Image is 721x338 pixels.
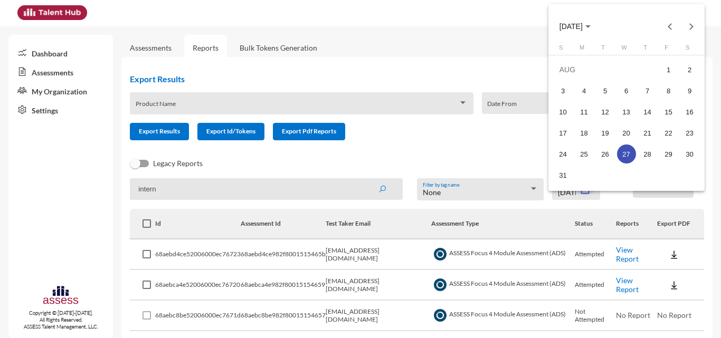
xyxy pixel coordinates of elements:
button: Choose month and year [551,16,599,37]
td: August 4, 2025 [574,80,595,101]
td: August 3, 2025 [553,80,574,101]
div: 17 [554,123,573,142]
div: 16 [680,102,699,121]
span: [DATE] [559,23,583,31]
td: August 28, 2025 [637,143,658,165]
td: August 17, 2025 [553,122,574,143]
div: 12 [596,102,615,121]
div: 7 [638,81,657,100]
button: Previous month [659,16,680,37]
div: 6 [617,81,636,100]
td: AUG [553,59,658,80]
div: 31 [554,166,573,185]
td: August 20, 2025 [616,122,637,143]
div: 14 [638,102,657,121]
td: August 29, 2025 [658,143,679,165]
div: 11 [575,102,594,121]
div: 22 [659,123,678,142]
div: 27 [617,144,636,163]
td: August 19, 2025 [595,122,616,143]
td: August 9, 2025 [679,80,700,101]
td: August 31, 2025 [553,165,574,186]
th: Friday [658,44,679,55]
td: August 18, 2025 [574,122,595,143]
div: 13 [617,102,636,121]
div: 29 [659,144,678,163]
div: 28 [638,144,657,163]
div: 21 [638,123,657,142]
th: Sunday [553,44,574,55]
div: 25 [575,144,594,163]
div: 4 [575,81,594,100]
div: 15 [659,102,678,121]
th: Wednesday [616,44,637,55]
div: 5 [596,81,615,100]
div: 10 [554,102,573,121]
div: 18 [575,123,594,142]
td: August 21, 2025 [637,122,658,143]
th: Thursday [637,44,658,55]
div: 9 [680,81,699,100]
td: August 5, 2025 [595,80,616,101]
td: August 12, 2025 [595,101,616,122]
div: 8 [659,81,678,100]
div: 2 [680,60,699,79]
td: August 30, 2025 [679,143,700,165]
td: August 22, 2025 [658,122,679,143]
th: Saturday [679,44,700,55]
button: Next month [680,16,701,37]
td: August 8, 2025 [658,80,679,101]
td: August 6, 2025 [616,80,637,101]
td: August 2, 2025 [679,59,700,80]
td: August 25, 2025 [574,143,595,165]
td: August 24, 2025 [553,143,574,165]
td: August 27, 2025 [616,143,637,165]
th: Monday [574,44,595,55]
td: August 13, 2025 [616,101,637,122]
td: August 15, 2025 [658,101,679,122]
div: 26 [596,144,615,163]
td: August 1, 2025 [658,59,679,80]
td: August 7, 2025 [637,80,658,101]
div: 19 [596,123,615,142]
div: 20 [617,123,636,142]
td: August 14, 2025 [637,101,658,122]
td: August 16, 2025 [679,101,700,122]
div: 1 [659,60,678,79]
td: August 11, 2025 [574,101,595,122]
div: 24 [554,144,573,163]
td: August 23, 2025 [679,122,700,143]
div: 23 [680,123,699,142]
div: 30 [680,144,699,163]
td: August 10, 2025 [553,101,574,122]
td: August 26, 2025 [595,143,616,165]
th: Tuesday [595,44,616,55]
div: 3 [554,81,573,100]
